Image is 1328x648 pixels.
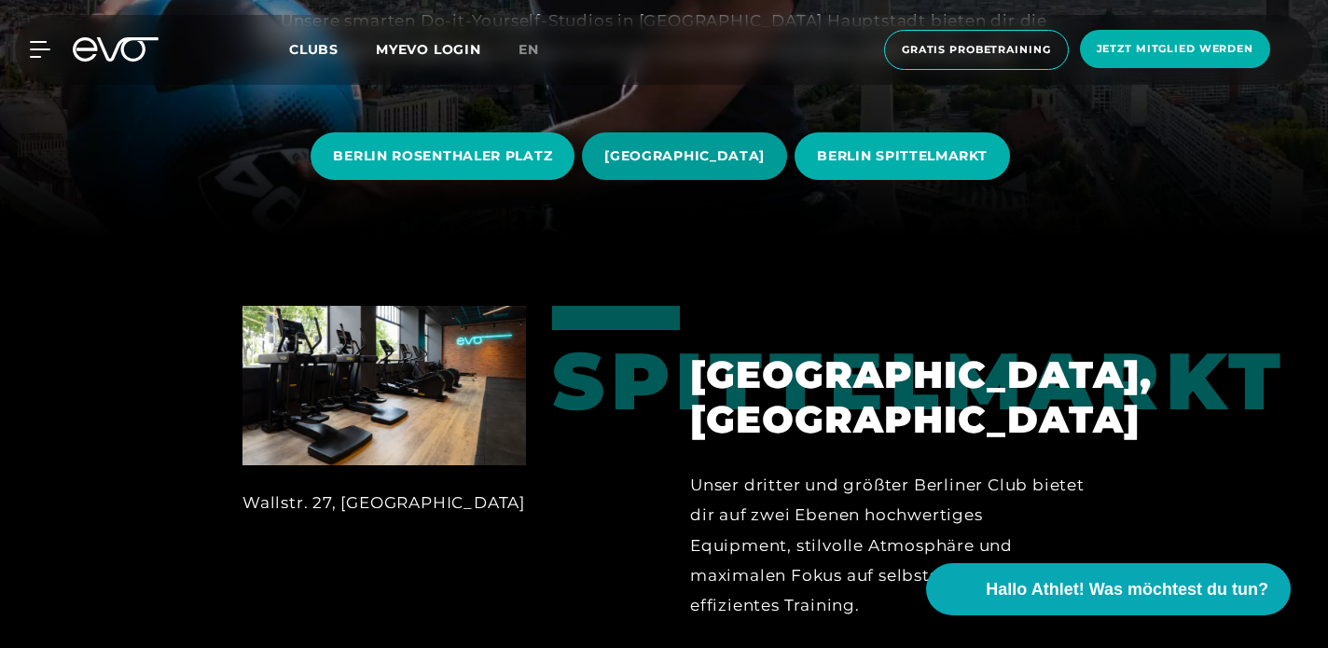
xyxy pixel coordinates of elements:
[1074,30,1276,70] a: Jetzt Mitglied werden
[795,118,1017,194] a: BERLIN SPITTELMARKT
[289,40,376,58] a: Clubs
[519,39,561,61] a: en
[1097,41,1253,57] span: Jetzt Mitglied werden
[376,41,481,58] a: MYEVO LOGIN
[817,146,987,166] span: BERLIN SPITTELMARKT
[311,118,582,194] a: BERLIN ROSENTHALER PLATZ
[289,41,339,58] span: Clubs
[242,488,526,517] div: Wallstr. 27, [GEOGRAPHIC_DATA]
[242,306,526,465] img: Berlin, Spittelmarkt
[986,577,1268,602] span: Hallo Athlet! Was möchtest du tun?
[582,118,795,194] a: [GEOGRAPHIC_DATA]
[878,30,1074,70] a: Gratis Probetraining
[690,470,1086,620] div: Unser dritter und größter Berliner Club bietet dir auf zwei Ebenen hochwertiges Equipment, stilvo...
[519,41,539,58] span: en
[690,352,1086,442] h2: [GEOGRAPHIC_DATA], [GEOGRAPHIC_DATA]
[333,146,552,166] span: BERLIN ROSENTHALER PLATZ
[926,563,1291,615] button: Hallo Athlet! Was möchtest du tun?
[604,146,765,166] span: [GEOGRAPHIC_DATA]
[902,42,1051,58] span: Gratis Probetraining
